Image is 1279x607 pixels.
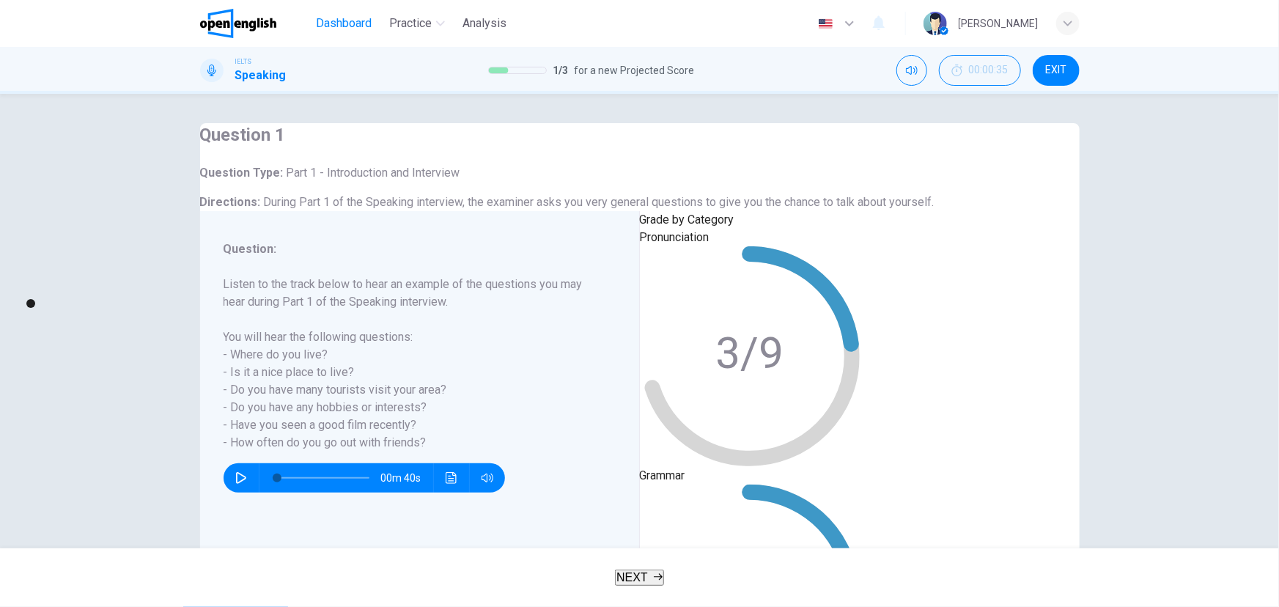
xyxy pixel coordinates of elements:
[200,194,935,211] h6: Directions :
[383,10,451,37] button: Practice
[310,10,377,37] button: Dashboard
[640,211,860,229] p: Grade by Category
[553,62,568,79] span: 1 / 3
[316,15,372,32] span: Dashboard
[939,55,1021,86] div: Hide
[959,15,1039,32] div: [PERSON_NAME]
[381,463,433,493] span: 00m 40s
[224,240,598,258] h6: Question :
[924,12,947,35] img: Profile picture
[235,67,287,84] h1: Speaking
[462,15,506,32] span: Analysis
[896,55,927,86] div: Mute
[715,327,784,379] text: 3/9
[457,10,512,37] button: Analysis
[200,164,935,182] h6: Question Type :
[939,55,1021,86] button: 00:00:35
[615,570,664,586] button: NEXT
[235,56,252,67] span: IELTS
[389,15,432,32] span: Practice
[264,195,935,209] span: During Part 1 of the Speaking interview, the examiner asks you very general questions to give you...
[1045,65,1066,76] span: EXIT
[1033,55,1080,86] button: EXIT
[640,468,685,482] span: Grammar
[224,276,598,452] h6: Listen to the track below to hear an example of the questions you may hear during Part 1 of the S...
[817,18,835,29] img: en
[200,123,935,147] h4: Question 1
[200,9,277,38] img: OpenEnglish logo
[969,65,1009,76] span: 00:00:35
[440,463,463,493] button: Click to see the audio transcription
[200,9,311,38] a: OpenEnglish logo
[574,62,694,79] span: for a new Projected Score
[284,166,460,180] span: Part 1 - Introduction and Interview
[640,230,709,244] span: Pronunciation
[616,571,648,584] span: NEXT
